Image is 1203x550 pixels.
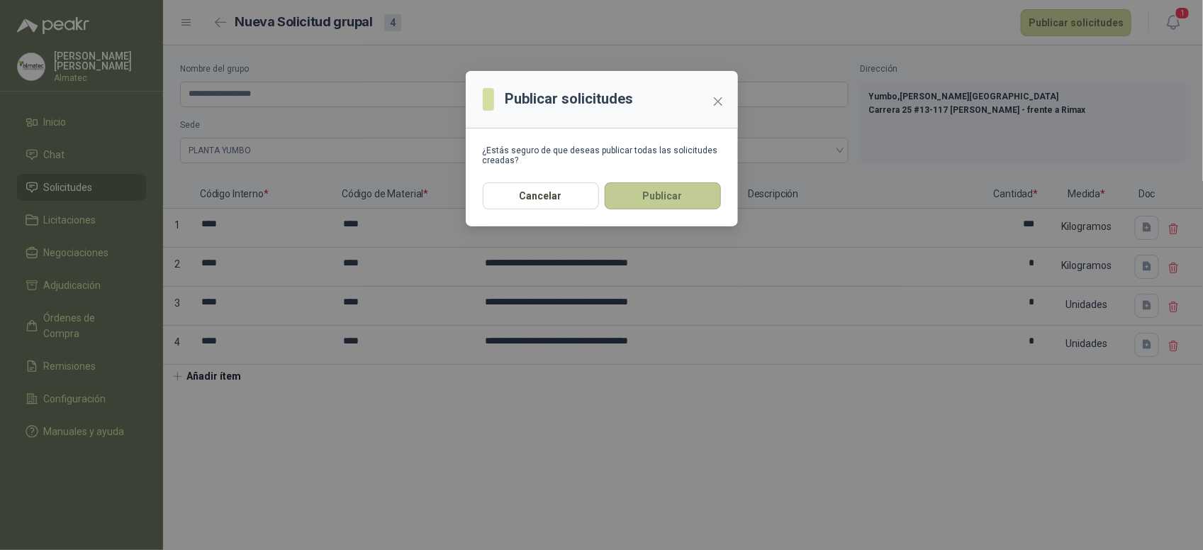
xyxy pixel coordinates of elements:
button: Cancelar [483,182,599,209]
span: close [712,96,724,107]
button: Publicar [605,182,721,209]
button: Close [707,90,729,113]
h3: Publicar solicitudes [505,88,634,110]
div: ¿Estás seguro de que deseas publicar todas las solicitudes creadas? [483,145,721,165]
